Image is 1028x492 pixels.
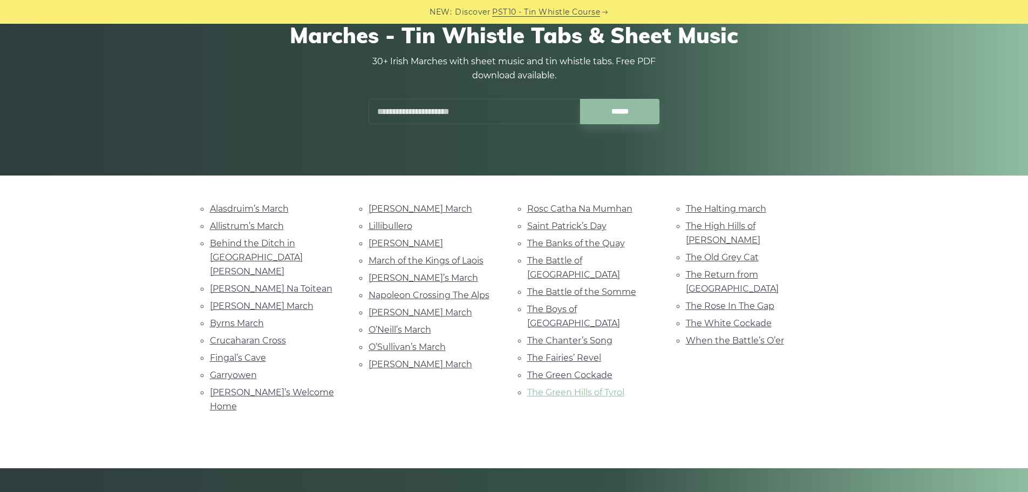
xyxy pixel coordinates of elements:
a: The Boys of [GEOGRAPHIC_DATA] [527,304,620,328]
a: Byrns March [210,318,264,328]
a: Garryowen [210,370,257,380]
span: NEW: [430,6,452,18]
a: Alasdruim’s March [210,204,289,214]
a: [PERSON_NAME] [369,238,443,248]
a: [PERSON_NAME]’s Welcome Home [210,387,334,412]
a: [PERSON_NAME] March [210,301,314,311]
a: Allistrum’s March [210,221,284,231]
span: Discover [455,6,491,18]
a: O’Sullivan’s March [369,342,446,352]
a: When the Battle’s O’er [686,335,784,346]
a: [PERSON_NAME] March [369,307,472,318]
a: The Battle of [GEOGRAPHIC_DATA] [527,255,620,280]
a: The Fairies’ Revel [527,353,601,363]
a: March of the Kings of Laois [369,255,484,266]
a: The Green Hills of Tyrol [527,387,624,397]
a: [PERSON_NAME]’s March [369,273,478,283]
a: PST10 - Tin Whistle Course [492,6,600,18]
a: Fingal’s Cave [210,353,266,363]
a: Saint Patrick’s Day [527,221,607,231]
a: O’Neill’s March [369,325,431,335]
a: Rosc Catha Na Mumhan [527,204,632,214]
a: The Banks of the Quay [527,238,625,248]
p: 30+ Irish Marches with sheet music and tin whistle tabs. Free PDF download available. [369,55,660,83]
a: The Halting march [686,204,766,214]
a: The Rose In The Gap [686,301,774,311]
a: Behind the Ditch in [GEOGRAPHIC_DATA] [PERSON_NAME] [210,238,303,277]
a: The High Hills of [PERSON_NAME] [686,221,760,245]
a: Napoleon Crossing The Alps [369,290,489,300]
a: [PERSON_NAME] Na Toitean [210,284,332,294]
a: [PERSON_NAME] March [369,359,472,369]
a: The Battle of the Somme [527,287,636,297]
a: [PERSON_NAME] March [369,204,472,214]
a: The Old Grey Cat [686,252,759,262]
h1: Marches - Tin Whistle Tabs & Sheet Music [210,22,819,48]
a: The Green Cockade [527,370,612,380]
a: The Return from [GEOGRAPHIC_DATA] [686,269,779,294]
a: The White Cockade [686,318,772,328]
a: The Chanter’s Song [527,335,612,346]
a: Lillibullero [369,221,412,231]
a: Crucaharan Cross [210,335,286,346]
